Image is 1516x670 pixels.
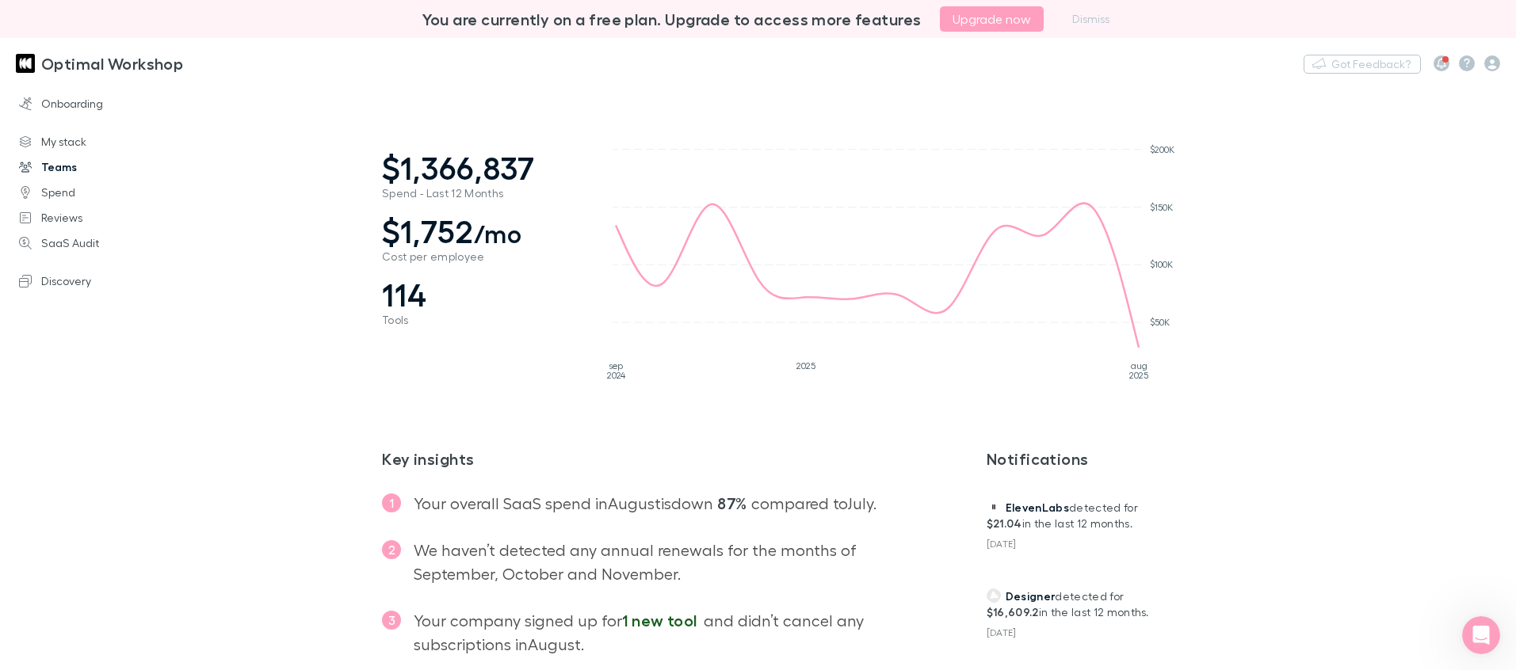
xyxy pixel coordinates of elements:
[609,360,623,371] tspan: sep
[382,149,580,187] span: $1,366,837
[382,611,401,630] span: 3
[422,10,922,29] h3: You are currently on a free plan. Upgrade to access more features
[987,588,1001,603] img: Designer's Logo
[1006,589,1056,603] span: Designer
[474,218,522,249] span: /mo
[622,611,697,630] span: 1 new tool
[382,314,580,326] span: Tools
[987,589,1056,603] a: Designer
[987,620,1174,639] div: [DATE]
[1462,616,1500,654] iframe: Intercom live chat
[414,611,864,653] span: Your company signed up for and didn’t cancel any subscriptions in August .
[3,129,202,154] a: My stack
[382,187,580,200] span: Spend - Last 12 Months
[1150,317,1170,327] tspan: $50K
[987,605,1039,619] strong: $16,609.2
[1150,144,1175,154] tspan: $200K
[382,540,401,559] span: 2
[382,212,580,250] span: $1,752
[3,230,202,256] a: SaaS Audit
[987,516,1022,530] strong: $21.04
[414,493,876,512] span: Your overall SaaS spend in August is down compared to July .
[1131,360,1148,371] tspan: aug
[41,54,183,73] h3: Optimal Workshop
[987,501,1069,514] a: ElevenLabs
[796,360,815,371] tspan: 2025
[717,493,747,512] strong: 87%
[987,500,1001,514] img: ElevenLabs's Logo
[940,6,1044,32] button: Upgrade now
[607,370,626,380] tspan: 2024
[1129,370,1148,380] tspan: 2025
[987,531,1174,550] div: [DATE]
[1063,10,1119,29] button: Dismiss
[3,268,202,294] a: Discovery
[16,54,35,73] img: Optimal Workshop's Logo
[3,205,202,230] a: Reviews
[1304,55,1421,74] button: Got Feedback?
[3,154,202,180] a: Teams
[1150,259,1174,269] tspan: $100K
[3,180,202,205] a: Spend
[382,493,401,512] span: 1
[1006,501,1069,514] span: ElevenLabs
[987,588,1174,620] p: detected for in the last 12 months.
[414,540,857,583] span: We haven’t detected any annual renewals for the months of September, October and November .
[987,449,1187,468] h3: Notifications
[382,449,911,468] h2: Key insights
[987,500,1174,531] p: detected for in the last 12 months.
[382,276,580,314] span: 114
[6,44,193,82] a: Optimal Workshop
[382,250,580,263] span: Cost per employee
[3,91,202,116] a: Onboarding
[1150,202,1174,212] tspan: $150K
